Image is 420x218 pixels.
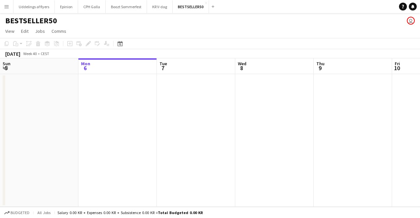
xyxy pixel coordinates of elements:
[238,61,246,67] span: Wed
[2,64,10,72] span: 5
[41,51,49,56] div: CEST
[80,64,90,72] span: 6
[3,27,17,35] a: View
[55,0,78,13] button: Epinion
[22,51,38,56] span: Week 40
[10,210,30,215] span: Budgeted
[395,61,400,67] span: Fri
[57,210,203,215] div: Salary 0.00 KR + Expenses 0.00 KR + Subsistence 0.00 KR =
[18,27,31,35] a: Edit
[13,0,55,13] button: Uddelings af flyers
[78,0,106,13] button: CPH Galla
[147,0,173,13] button: KR V-dag
[36,210,52,215] span: All jobs
[5,16,57,26] h1: BESTSELLER50
[49,27,69,35] a: Comms
[32,27,48,35] a: Jobs
[3,209,31,216] button: Budgeted
[158,210,203,215] span: Total Budgeted 0.00 KR
[158,64,167,72] span: 7
[52,28,66,34] span: Comms
[407,17,415,25] app-user-avatar: Luna Amalie Sander
[5,28,14,34] span: View
[173,0,209,13] button: BESTSELLER50
[81,61,90,67] span: Mon
[106,0,147,13] button: Boozt Sommerfest
[3,61,10,67] span: Sun
[315,64,325,72] span: 9
[5,50,20,57] div: [DATE]
[159,61,167,67] span: Tue
[316,61,325,67] span: Thu
[394,64,400,72] span: 10
[21,28,29,34] span: Edit
[237,64,246,72] span: 8
[35,28,45,34] span: Jobs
